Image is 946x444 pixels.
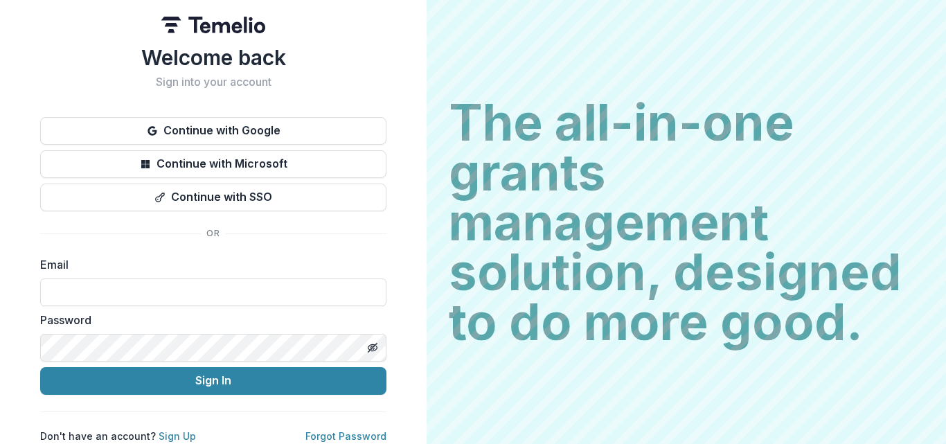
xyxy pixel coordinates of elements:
[40,184,386,211] button: Continue with SSO
[305,430,386,442] a: Forgot Password
[40,312,378,328] label: Password
[161,17,265,33] img: Temelio
[40,150,386,178] button: Continue with Microsoft
[40,76,386,89] h2: Sign into your account
[40,117,386,145] button: Continue with Google
[40,45,386,70] h1: Welcome back
[362,337,384,359] button: Toggle password visibility
[40,429,196,443] p: Don't have an account?
[159,430,196,442] a: Sign Up
[40,256,378,273] label: Email
[40,367,386,395] button: Sign In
